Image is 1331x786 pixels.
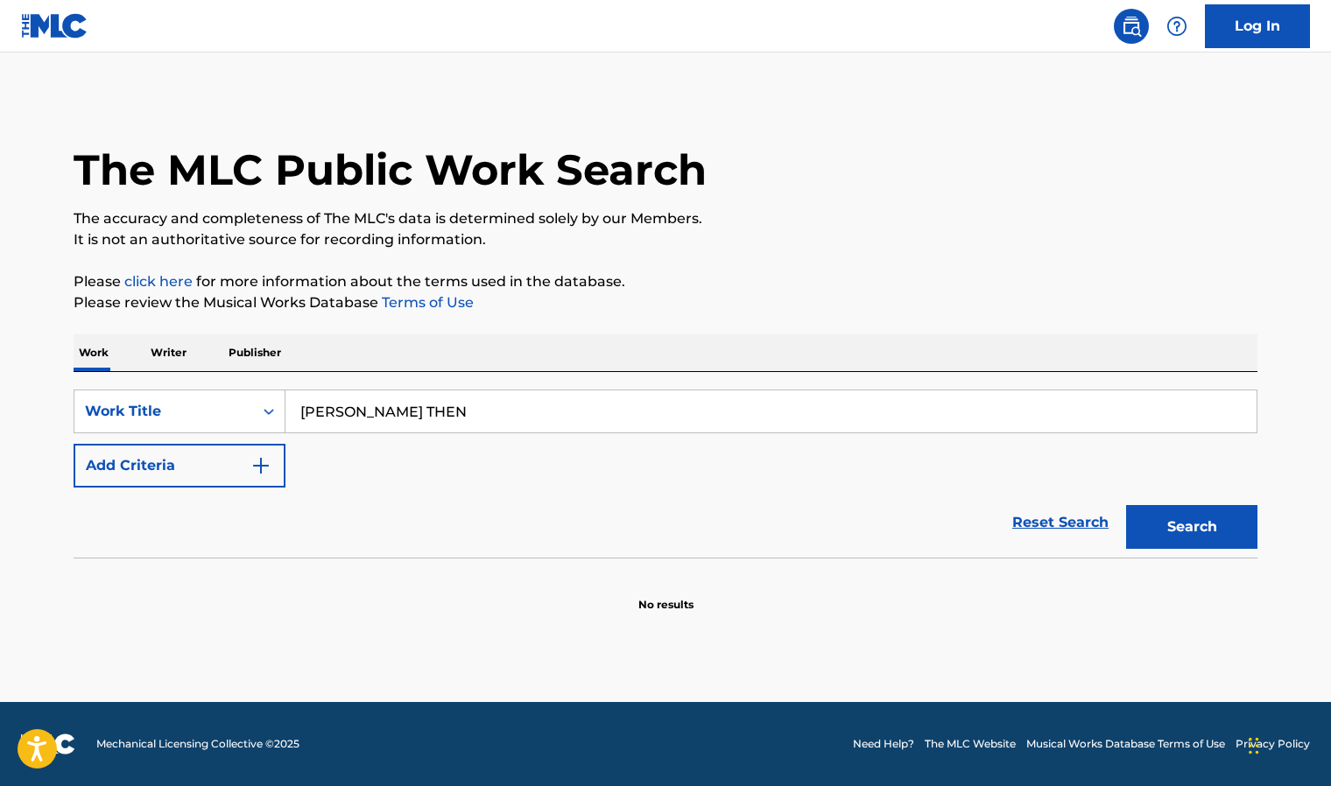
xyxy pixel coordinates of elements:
[1026,736,1225,752] a: Musical Works Database Terms of Use
[74,292,1257,313] p: Please review the Musical Works Database
[925,736,1016,752] a: The MLC Website
[853,736,914,752] a: Need Help?
[250,455,271,476] img: 9d2ae6d4665cec9f34b9.svg
[145,334,192,371] p: Writer
[21,733,75,754] img: logo
[638,576,694,613] p: No results
[85,401,243,422] div: Work Title
[1114,9,1149,44] a: Public Search
[1243,702,1331,786] iframe: Chat Widget
[1004,503,1117,542] a: Reset Search
[1249,719,1259,772] div: Drag
[74,229,1257,250] p: It is not an authoritative source for recording information.
[74,271,1257,292] p: Please for more information about the terms used in the database.
[74,444,285,488] button: Add Criteria
[1236,736,1310,752] a: Privacy Policy
[96,736,299,752] span: Mechanical Licensing Collective © 2025
[1159,9,1194,44] div: Help
[223,334,286,371] p: Publisher
[1126,505,1257,549] button: Search
[124,273,193,290] a: click here
[74,389,1257,558] form: Search Form
[74,334,114,371] p: Work
[1166,16,1187,37] img: help
[21,13,88,39] img: MLC Logo
[1205,4,1310,48] a: Log In
[378,294,474,311] a: Terms of Use
[74,208,1257,229] p: The accuracy and completeness of The MLC's data is determined solely by our Members.
[1121,16,1142,37] img: search
[74,144,707,196] h1: The MLC Public Work Search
